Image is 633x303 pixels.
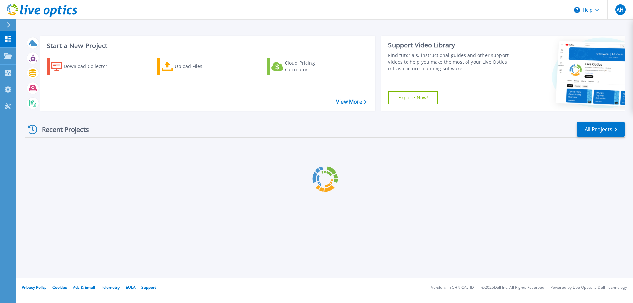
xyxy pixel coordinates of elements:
a: Cloud Pricing Calculator [267,58,340,75]
li: Powered by Live Optics, a Dell Technology [550,286,627,290]
div: Find tutorials, instructional guides and other support videos to help you make the most of your L... [388,52,512,72]
a: EULA [126,285,136,290]
li: Version: [TECHNICAL_ID] [431,286,475,290]
a: Cookies [52,285,67,290]
li: © 2025 Dell Inc. All Rights Reserved [481,286,544,290]
a: Privacy Policy [22,285,46,290]
a: All Projects [577,122,625,137]
div: Cloud Pricing Calculator [285,60,338,73]
a: Telemetry [101,285,120,290]
h3: Start a New Project [47,42,367,49]
span: AH [617,7,624,12]
div: Download Collector [64,60,116,73]
div: Upload Files [175,60,227,73]
a: Download Collector [47,58,120,75]
a: Explore Now! [388,91,438,104]
a: View More [336,99,367,105]
div: Recent Projects [25,121,98,137]
div: Support Video Library [388,41,512,49]
a: Support [141,285,156,290]
a: Ads & Email [73,285,95,290]
a: Upload Files [157,58,230,75]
